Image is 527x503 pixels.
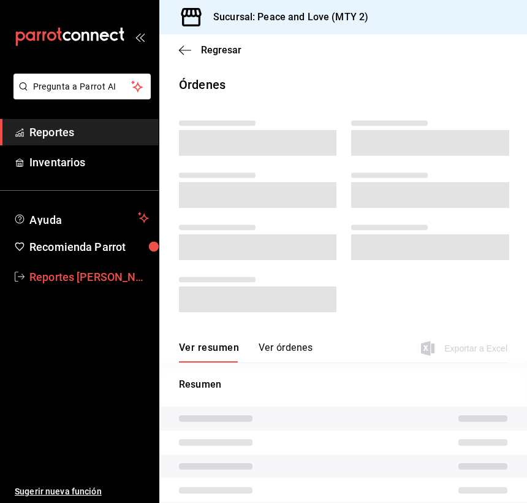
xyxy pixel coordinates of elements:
div: navigation tabs [179,342,313,363]
span: Pregunta a Parrot AI [33,80,132,93]
span: Ayuda [29,210,133,225]
button: Pregunta a Parrot AI [13,74,151,99]
button: Ver resumen [179,342,239,363]
span: Regresar [201,44,241,56]
h3: Sucursal: Peace and Love (MTY 2) [203,10,368,25]
div: Órdenes [179,75,226,94]
p: Resumen [179,377,507,392]
button: Ver órdenes [259,342,313,363]
span: Inventarios [29,154,149,171]
button: Regresar [179,44,241,56]
span: Recomienda Parrot [29,239,149,255]
span: Sugerir nueva función [15,485,149,498]
a: Pregunta a Parrot AI [9,89,151,102]
span: Reportes [29,124,149,140]
button: open_drawer_menu [135,32,145,42]
span: Reportes [PERSON_NAME] [29,269,149,285]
